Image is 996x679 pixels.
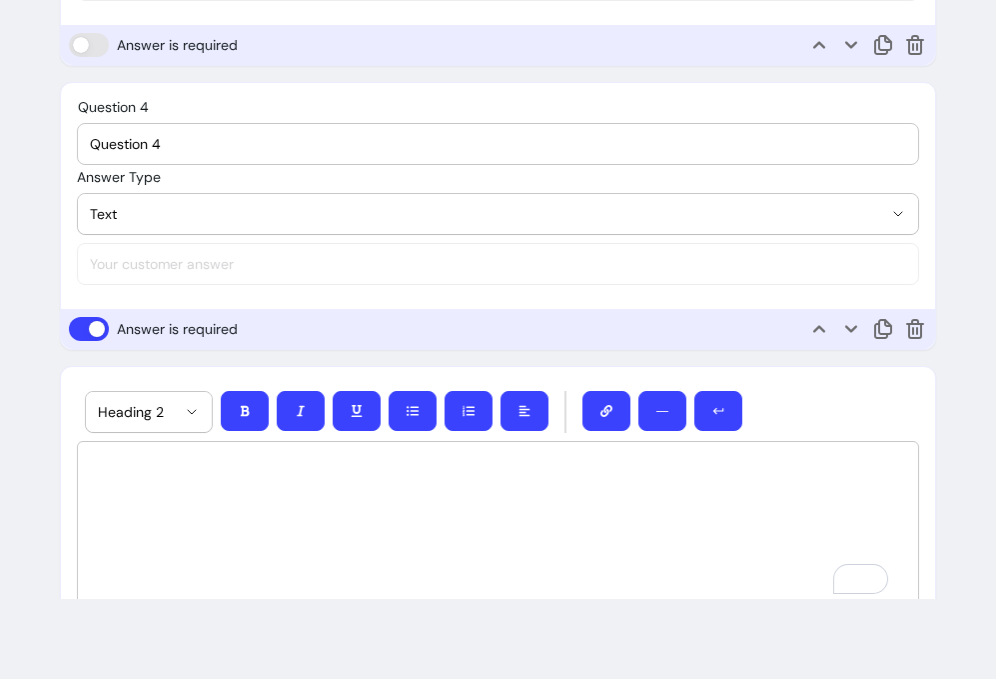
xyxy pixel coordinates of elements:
[98,402,176,422] span: Heading 2
[871,33,895,57] span: Duplicate
[871,317,895,341] span: Duplicate
[90,134,906,154] input: Question 4
[807,33,831,57] span: Move up
[69,317,237,341] input: Answer is required
[69,33,237,57] input: Answer is required
[78,98,149,116] span: Question 4
[90,204,882,224] span: Text
[86,392,212,432] button: Heading 2
[807,317,831,341] span: Move up
[78,194,918,234] button: Text
[839,317,863,341] span: Move down
[77,441,919,611] div: To enrich screen reader interactions, please activate Accessibility in Grammarly extension settings
[839,33,863,57] span: Move down
[638,391,686,431] button: ―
